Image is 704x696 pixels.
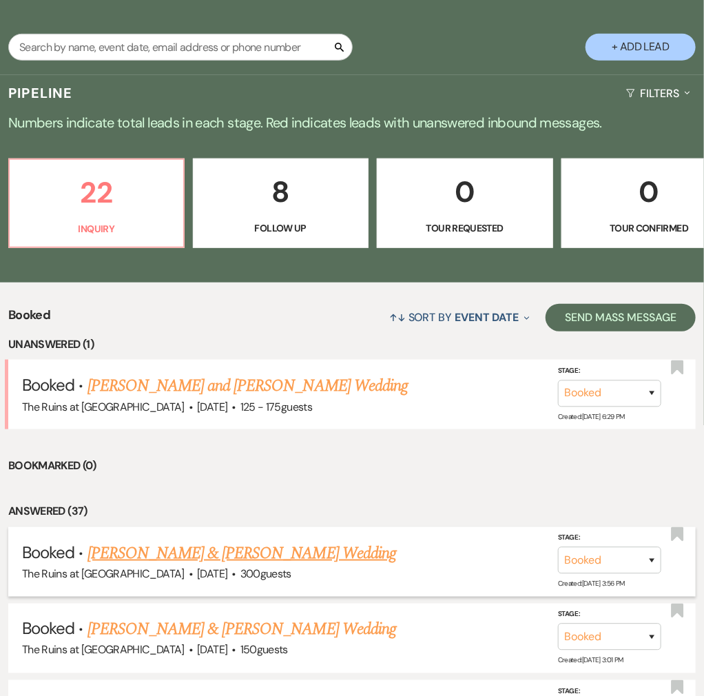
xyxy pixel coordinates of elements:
li: Answered (37) [8,502,696,520]
a: 8Follow Up [193,158,369,248]
span: Booked [22,618,74,639]
input: Search by name, event date, email address or phone number [8,34,353,61]
label: Stage: [558,365,661,377]
span: Event Date [455,310,519,325]
span: Created: [DATE] 6:29 PM [558,412,625,421]
button: Send Mass Message [546,304,696,331]
span: [DATE] [197,643,227,657]
button: Filters [621,75,696,112]
span: ↑↓ [389,310,406,325]
span: [DATE] [197,566,227,581]
p: 8 [202,169,360,215]
button: Sort By Event Date [384,299,535,336]
a: [PERSON_NAME] and [PERSON_NAME] Wedding [87,373,408,398]
p: 0 [386,169,544,215]
label: Stage: [558,608,661,621]
span: The Ruins at [GEOGRAPHIC_DATA] [22,400,185,414]
p: Tour Requested [386,221,544,236]
h3: Pipeline [8,83,73,103]
a: 22Inquiry [8,158,185,248]
span: Booked [22,542,74,563]
span: 300 guests [240,566,291,581]
span: Created: [DATE] 3:56 PM [558,580,625,588]
li: Bookmarked (0) [8,457,696,475]
span: Created: [DATE] 3:01 PM [558,656,623,665]
span: Booked [22,374,74,396]
span: 150 guests [240,643,288,657]
a: [PERSON_NAME] & [PERSON_NAME] Wedding [87,617,396,642]
button: + Add Lead [586,34,696,61]
span: The Ruins at [GEOGRAPHIC_DATA] [22,643,185,657]
a: [PERSON_NAME] & [PERSON_NAME] Wedding [87,541,396,566]
p: Inquiry [18,221,175,236]
span: The Ruins at [GEOGRAPHIC_DATA] [22,566,185,581]
li: Unanswered (1) [8,336,696,354]
p: Follow Up [202,221,360,236]
label: Stage: [558,532,661,544]
p: 22 [18,170,175,216]
span: [DATE] [197,400,227,414]
span: 125 - 175 guests [240,400,312,414]
a: 0Tour Requested [377,158,553,248]
span: Booked [8,306,50,336]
